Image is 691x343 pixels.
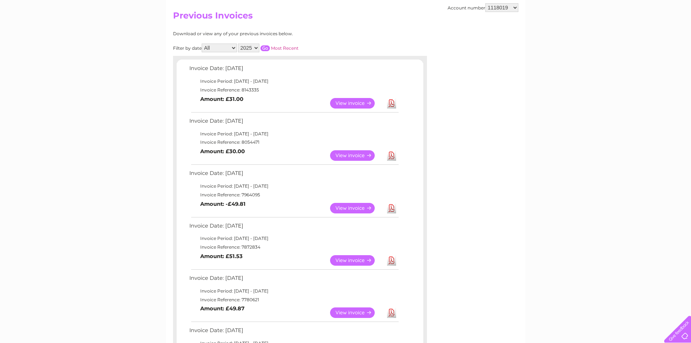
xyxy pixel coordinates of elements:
[188,287,400,295] td: Invoice Period: [DATE] - [DATE]
[330,255,383,266] a: View
[188,116,400,130] td: Invoice Date: [DATE]
[188,138,400,147] td: Invoice Reference: 8054471
[188,295,400,304] td: Invoice Reference: 7780621
[387,307,396,318] a: Download
[200,201,246,207] b: Amount: -£49.81
[188,77,400,86] td: Invoice Period: [DATE] - [DATE]
[563,31,577,36] a: Water
[330,98,383,109] a: View
[554,4,604,13] a: 0333 014 3131
[174,4,517,35] div: Clear Business is a trading name of Verastar Limited (registered in [GEOGRAPHIC_DATA] No. 3667643...
[173,31,363,36] div: Download or view any of your previous invoices below.
[271,45,299,51] a: Most Recent
[188,221,400,234] td: Invoice Date: [DATE]
[602,31,624,36] a: Telecoms
[24,19,61,41] img: logo.png
[188,168,400,182] td: Invoice Date: [DATE]
[200,96,243,102] b: Amount: £31.00
[387,255,396,266] a: Download
[188,273,400,287] td: Invoice Date: [DATE]
[173,44,363,52] div: Filter by date
[188,243,400,252] td: Invoice Reference: 7872834
[330,307,383,318] a: View
[188,86,400,94] td: Invoice Reference: 8143335
[188,191,400,199] td: Invoice Reference: 7964095
[330,150,383,161] a: View
[330,203,383,213] a: View
[581,31,597,36] a: Energy
[387,203,396,213] a: Download
[173,11,518,24] h2: Previous Invoices
[200,305,244,312] b: Amount: £49.87
[667,31,684,36] a: Log out
[387,150,396,161] a: Download
[188,130,400,138] td: Invoice Period: [DATE] - [DATE]
[188,64,400,77] td: Invoice Date: [DATE]
[188,326,400,339] td: Invoice Date: [DATE]
[188,234,400,243] td: Invoice Period: [DATE] - [DATE]
[448,3,518,12] div: Account number
[628,31,638,36] a: Blog
[200,148,245,155] b: Amount: £30.00
[387,98,396,109] a: Download
[643,31,661,36] a: Contact
[188,182,400,191] td: Invoice Period: [DATE] - [DATE]
[200,253,243,260] b: Amount: £51.53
